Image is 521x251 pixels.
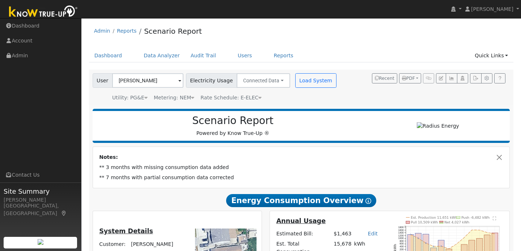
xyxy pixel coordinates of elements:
span: PDF [402,76,415,81]
text: 1800 [398,226,404,229]
div: [PERSON_NAME] [4,196,77,204]
button: Connected Data [237,73,290,88]
text: Push -6,482 kWh [461,215,490,219]
button: Multi-Series Graph [446,73,457,83]
circle: onclick="" [471,229,473,230]
text: kWh [393,244,397,251]
button: Export Interval Data [470,73,481,83]
a: Data Analyzer [138,49,185,62]
circle: onclick="" [456,243,457,244]
span: Electricity Usage [186,73,237,88]
a: Users [232,49,258,62]
td: $1,463 [332,229,353,239]
a: Edit [368,231,378,236]
button: Login As [457,73,468,83]
u: Annual Usage [276,217,326,225]
circle: onclick="" [425,243,427,244]
circle: onclick="" [433,246,434,247]
a: Help Link [494,73,505,83]
text: 1200 [398,234,404,236]
text:  [493,216,496,221]
circle: onclick="" [487,232,488,233]
circle: onclick="" [448,248,449,249]
text: Pull 10,509 kWh [411,220,438,224]
button: Close [496,153,503,161]
input: Select a User [112,73,183,88]
div: Utility: PG&E [112,94,148,102]
a: Dashboard [89,49,128,62]
img: Know True-Up [5,4,81,20]
td: ** 7 months with partial consumption data corrected [98,173,505,183]
a: Quick Links [469,49,513,62]
img: retrieve [38,239,43,245]
text: Est. Production 11,651 kWh [411,215,458,219]
i: Show Help [365,198,371,204]
h2: Scenario Report [100,115,366,127]
text: 1600 [398,229,404,231]
text: 600 [399,242,404,245]
a: Audit Trail [185,49,221,62]
button: Settings [481,73,492,83]
a: Admin [94,28,110,34]
circle: onclick="" [495,233,496,234]
strong: Notes: [99,154,118,160]
div: [GEOGRAPHIC_DATA], [GEOGRAPHIC_DATA] [4,202,77,217]
span: [PERSON_NAME] [471,6,513,12]
text: 1400 [398,231,404,234]
td: Estimated Bill: [275,229,332,239]
a: Scenario Report [144,27,202,36]
button: PDF [399,73,421,83]
button: Load System [295,73,336,88]
div: Powered by Know True-Up ® [96,115,370,137]
u: System Details [99,227,153,235]
circle: onclick="" [441,246,442,247]
button: Recent [372,73,397,83]
span: Energy Consumption Overview [226,194,376,207]
a: Map [61,210,67,216]
td: ** 3 months with missing consumption data added [98,162,505,173]
img: Radius Energy [417,122,459,130]
circle: onclick="" [410,234,411,235]
text: 800 [399,240,404,242]
span: Alias: H3EELECN [200,95,262,100]
text: Net 4,027 kWh [444,220,469,224]
td: [PERSON_NAME] [130,239,187,249]
text: 1000 [398,237,404,239]
button: Edit User [436,73,446,83]
circle: onclick="" [464,237,465,238]
td: Customer: [98,239,130,249]
div: Metering: NEM [154,94,194,102]
a: Reports [117,28,136,34]
a: Reports [268,49,299,62]
span: Site Summary [4,186,77,196]
text: 400 [399,245,404,248]
span: User [93,73,113,88]
circle: onclick="" [418,238,419,239]
text: 200 [399,248,404,250]
circle: onclick="" [479,229,480,230]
